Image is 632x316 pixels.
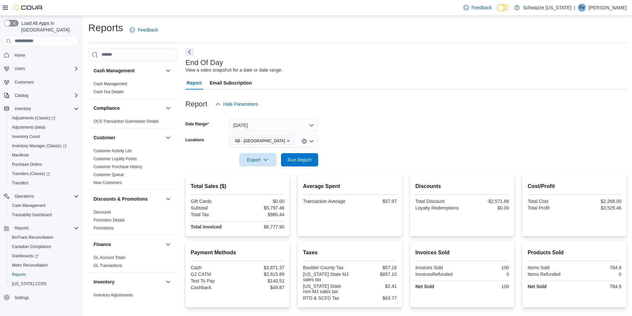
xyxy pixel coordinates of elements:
[88,80,177,98] div: Cash Management
[94,148,132,154] span: Customer Activity List
[191,224,222,229] strong: Total Invoiced
[12,51,79,59] span: Home
[9,133,79,141] span: Inventory Count
[94,157,137,161] a: Customer Loyalty Points
[12,263,48,268] span: Metrc Reconciliation
[12,65,28,73] button: Users
[12,92,31,99] button: Catalog
[415,284,434,289] strong: Net Sold
[12,125,45,130] span: Adjustments (beta)
[9,123,48,131] a: Adjustments (beta)
[12,78,79,86] span: Customers
[12,224,31,232] button: Reports
[94,119,159,124] span: OCS Transaction Submission Details
[239,272,284,277] div: $2,815.89
[9,261,79,269] span: Metrc Reconciliation
[12,203,45,208] span: Cash Management
[213,97,261,111] button: Hide Parameters
[351,199,397,204] div: $57.97
[7,141,82,151] a: Inventory Manager (Classic)
[9,123,79,131] span: Adjustments (beta)
[7,113,82,123] a: Adjustments (Classic)
[9,261,50,269] a: Metrc Reconciliation
[239,199,284,204] div: $0.00
[12,65,79,73] span: Users
[12,224,79,232] span: Reports
[185,100,207,108] h3: Report
[239,224,284,229] div: $6,777.90
[164,278,172,286] button: Inventory
[12,253,38,259] span: Dashboards
[138,27,158,33] span: Feedback
[185,59,223,67] h3: End Of Day
[1,104,82,113] button: Inventory
[191,249,285,257] h2: Payment Methods
[88,117,177,128] div: Compliance
[94,89,124,95] span: Cash Out Details
[9,202,79,210] span: Cash Management
[12,281,46,286] span: [US_STATE] CCRS
[576,284,621,289] div: 784.9
[527,182,621,190] h2: Cost/Profit
[229,119,318,132] button: [DATE]
[9,233,79,241] span: BioTrack Reconciliation
[7,251,82,261] a: Dashboards
[127,23,161,36] a: Feedback
[243,153,272,166] span: Export
[527,199,573,204] div: Total Cost
[12,272,26,277] span: Reports
[164,195,172,203] button: Discounts & Promotions
[7,132,82,141] button: Inventory Count
[191,265,236,270] div: Cash
[9,252,79,260] span: Dashboards
[9,160,45,168] a: Purchase Orders
[1,50,82,60] button: Home
[9,142,79,150] span: Inventory Manager (Classic)
[1,292,82,302] button: Settings
[527,249,621,257] h2: Products Sold
[303,295,348,301] div: RTD & SCFD Tax
[9,280,49,288] a: [US_STATE] CCRS
[187,76,202,90] span: Report
[232,137,293,145] span: SB - Longmont
[88,147,177,189] div: Customer
[94,263,122,268] a: GL Transactions
[94,293,133,297] a: Inventory Adjustments
[7,261,82,270] button: Metrc Reconciliation
[164,240,172,248] button: Finance
[191,199,236,204] div: Gift Cards
[309,139,314,144] button: Open list of options
[15,106,31,111] span: Inventory
[576,205,621,211] div: $3,529.46
[239,153,276,166] button: Export
[9,114,58,122] a: Adjustments (Classic)
[12,143,67,149] span: Inventory Manager (Classic)
[7,233,82,242] button: BioTrack Reconciliation
[94,105,120,111] h3: Compliance
[9,170,53,178] a: Transfers (Classic)
[471,4,492,11] span: Feedback
[15,295,29,300] span: Settings
[9,233,56,241] a: BioTrack Reconciliation
[94,218,125,222] a: Promotion Details
[7,169,82,178] a: Transfers (Classic)
[191,278,236,284] div: Text To Pay
[7,279,82,288] button: [US_STATE] CCRS
[88,208,177,235] div: Discounts & Promotions
[94,156,137,161] span: Customer Loyalty Points
[12,134,40,139] span: Inventory Count
[15,93,28,98] span: Catalog
[94,210,111,215] a: Discounts
[303,199,348,204] div: Transaction Average
[415,205,461,211] div: Loyalty Redemptions
[12,92,79,99] span: Catalog
[94,172,124,177] a: Customer Queue
[191,205,236,211] div: Subtotal
[94,82,127,86] a: Cash Management
[12,235,53,240] span: BioTrack Reconciliation
[9,179,31,187] a: Transfers
[9,151,79,159] span: Manifests
[239,265,284,270] div: $3,871.37
[7,210,82,220] button: Traceabilty Dashboard
[191,182,285,190] h2: Total Sales ($)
